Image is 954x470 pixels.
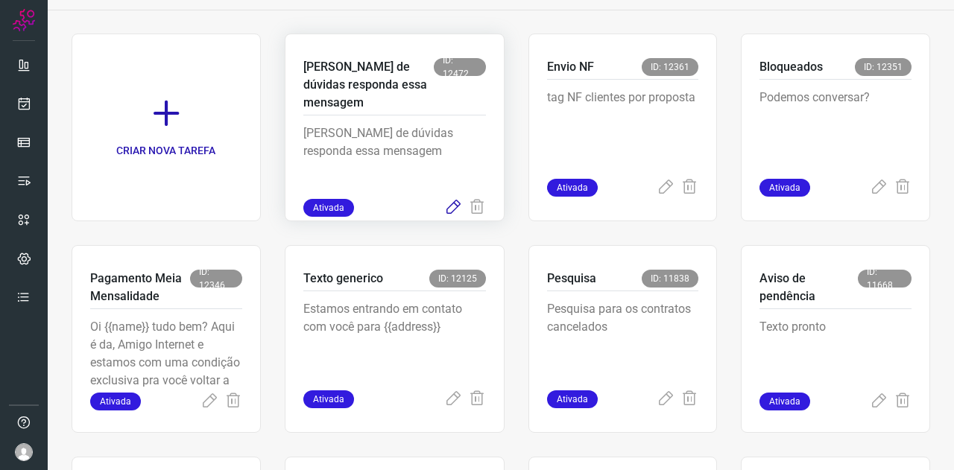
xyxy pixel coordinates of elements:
[759,270,857,305] p: Aviso de pendência
[72,34,261,221] a: CRIAR NOVA TAREFA
[429,270,486,288] span: ID: 12125
[547,390,598,408] span: Ativada
[759,318,912,393] p: Texto pronto
[547,300,699,375] p: Pesquisa para os contratos cancelados
[13,9,35,31] img: Logo
[303,199,354,217] span: Ativada
[547,179,598,197] span: Ativada
[547,270,596,288] p: Pesquisa
[303,124,486,199] p: [PERSON_NAME] de dúvidas responda essa mensagem
[303,300,486,375] p: Estamos entrando em contato com você para {{address}}
[547,58,594,76] p: Envio NF
[90,270,190,305] p: Pagamento Meia Mensalidade
[759,58,823,76] p: Bloqueados
[15,443,33,461] img: avatar-user-boy.jpg
[190,270,242,288] span: ID: 12346
[858,270,912,288] span: ID: 11668
[116,143,215,159] p: CRIAR NOVA TAREFA
[759,393,810,410] span: Ativada
[90,393,141,410] span: Ativada
[303,270,383,288] p: Texto generico
[642,58,698,76] span: ID: 12361
[434,58,486,76] span: ID: 12472
[303,390,354,408] span: Ativada
[90,318,242,393] p: Oi {{name}} tudo bem? Aqui é da, Amigo Internet e estamos com uma condição exclusiva pra você vol...
[855,58,912,76] span: ID: 12351
[547,89,699,163] p: tag NF clientes por proposta
[642,270,698,288] span: ID: 11838
[759,89,912,163] p: Podemos conversar?
[303,58,434,112] p: [PERSON_NAME] de dúvidas responda essa mensagem
[759,179,810,197] span: Ativada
